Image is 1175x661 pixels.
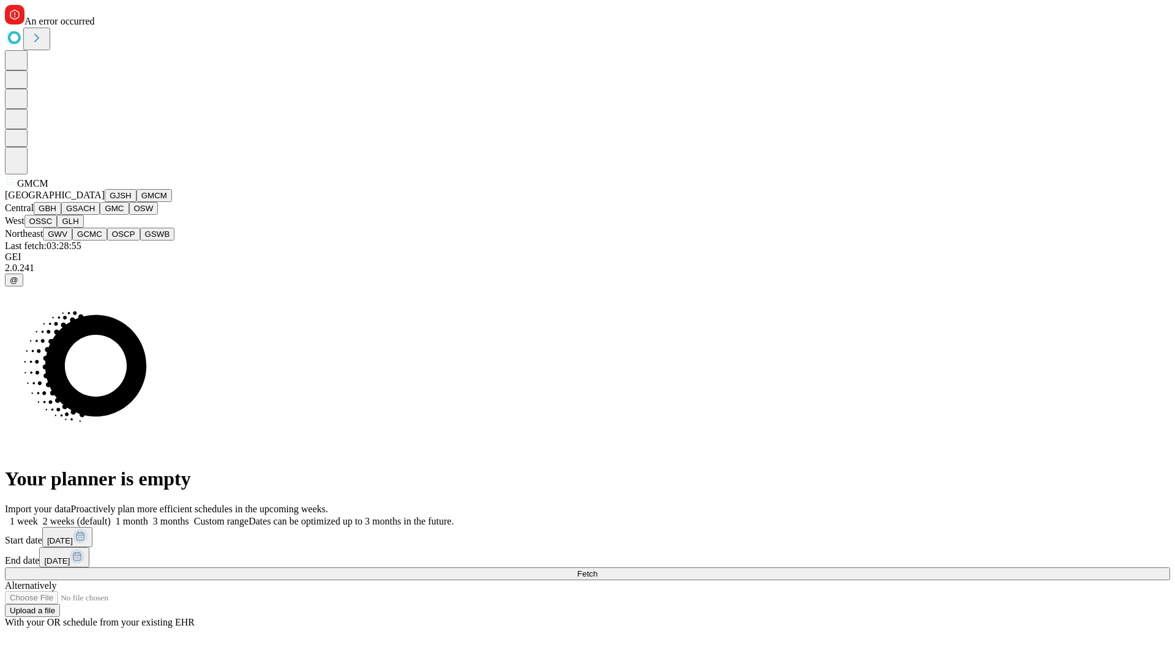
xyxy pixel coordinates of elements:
span: Proactively plan more efficient schedules in the upcoming weeks. [71,504,328,514]
button: GSACH [61,202,100,215]
div: 2.0.241 [5,263,1170,274]
div: GEI [5,252,1170,263]
span: West [5,215,24,226]
span: Dates can be optimized up to 3 months in the future. [248,516,453,526]
span: [DATE] [47,536,73,545]
button: Upload a file [5,604,60,617]
span: GMCM [17,178,48,189]
button: GWV [43,228,72,241]
button: GMC [100,202,129,215]
button: OSCP [107,228,140,241]
button: OSW [129,202,159,215]
span: 2 weeks (default) [43,516,111,526]
h1: Your planner is empty [5,468,1170,490]
span: Fetch [577,569,597,578]
button: GBH [34,202,61,215]
div: End date [5,547,1170,567]
button: OSSC [24,215,58,228]
button: @ [5,274,23,286]
button: [DATE] [42,527,92,547]
span: An error occurred [24,16,95,26]
button: GCMC [72,228,107,241]
button: GSWB [140,228,175,241]
span: Alternatively [5,580,56,591]
span: Import your data [5,504,71,514]
div: Start date [5,527,1170,547]
span: Custom range [194,516,248,526]
span: Northeast [5,228,43,239]
span: @ [10,275,18,285]
span: Central [5,203,34,213]
span: Last fetch: 03:28:55 [5,241,81,251]
span: 1 month [116,516,148,526]
button: GMCM [136,189,172,202]
span: With your OR schedule from your existing EHR [5,617,195,627]
span: 1 week [10,516,38,526]
button: [DATE] [39,547,89,567]
span: [DATE] [44,556,70,566]
span: 3 months [153,516,189,526]
button: GJSH [105,189,136,202]
span: [GEOGRAPHIC_DATA] [5,190,105,200]
button: GLH [57,215,83,228]
button: Fetch [5,567,1170,580]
